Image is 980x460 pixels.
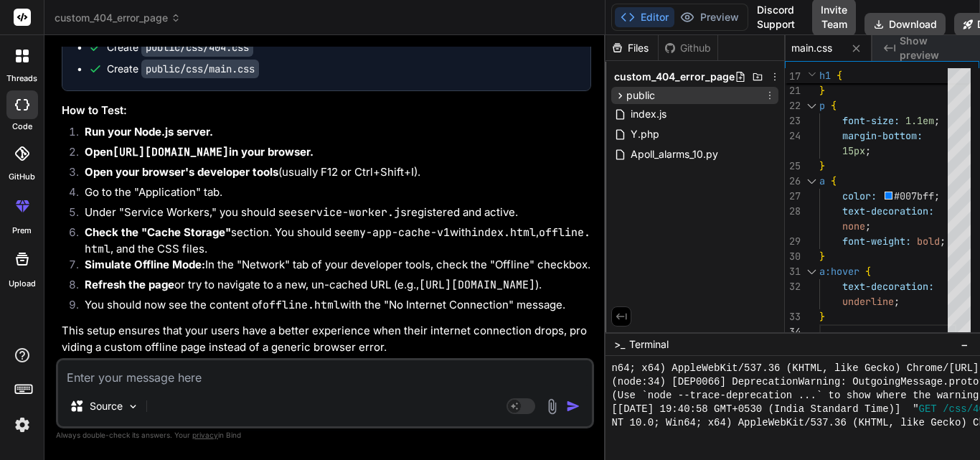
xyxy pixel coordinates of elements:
[785,69,801,84] span: 17
[659,41,717,55] div: Github
[802,174,821,189] div: Click to collapse the range.
[935,189,941,202] span: ;
[864,13,946,36] button: Download
[9,171,35,183] label: GitHub
[819,99,825,112] span: p
[842,114,900,127] span: font-size:
[785,174,801,189] div: 26
[10,413,34,437] img: settings
[85,125,213,139] strong: Run your Node.js server.
[629,337,669,352] span: Terminal
[905,114,934,127] span: 1.1em
[802,98,821,113] div: Click to collapse the range.
[900,34,969,62] span: Show preview
[842,129,923,142] span: margin-bottom:
[831,99,837,112] span: {
[626,88,655,103] span: public
[865,265,871,278] span: {
[90,399,123,413] p: Source
[263,298,340,312] code: offline.html
[56,428,594,442] p: Always double-check its answers. Your in Bind
[791,41,832,55] span: main.css
[9,278,36,290] label: Upload
[629,105,668,123] span: index.js
[895,189,935,202] span: #007bff
[62,103,591,119] h3: How to Test:
[85,278,174,291] strong: Refresh the page
[606,41,658,55] div: Files
[842,280,934,293] span: text-decoration:
[141,38,253,57] code: public/css/404.css
[785,234,801,249] div: 29
[837,69,842,82] span: {
[297,205,407,220] code: service-worker.js
[107,40,253,55] div: Create
[842,144,865,157] span: 15px
[785,204,801,219] div: 28
[785,189,801,204] div: 27
[894,295,900,308] span: ;
[615,7,674,27] button: Editor
[12,225,32,237] label: prem
[940,235,946,248] span: ;
[785,324,801,339] div: 34
[961,337,969,352] span: −
[819,69,831,82] span: h1
[958,333,971,356] button: −
[85,145,314,159] strong: Open in your browser.
[785,249,801,264] div: 30
[842,205,934,217] span: text-decoration:
[85,225,590,256] code: offline.html
[629,146,720,163] span: Apoll_alarms_10.py
[113,145,229,159] code: [URL][DOMAIN_NAME]
[819,265,859,278] span: a:hover
[842,220,865,233] span: none
[127,400,139,413] img: Pick Models
[353,225,450,240] code: my-app-cache-v1
[785,98,801,113] div: 22
[917,235,940,248] span: bold
[73,277,591,297] li: or try to navigate to a new, un-cached URL (e.g., ).
[865,144,871,157] span: ;
[802,264,821,279] div: Click to collapse the range.
[934,114,940,127] span: ;
[611,403,918,416] span: [[DATE] 19:40:58 GMT+0530 (India Standard Time)] "
[192,431,218,439] span: privacy
[842,235,911,248] span: font-weight:
[73,225,591,257] li: section. You should see with , , and the CSS files.
[819,84,825,97] span: }
[842,295,894,308] span: underline
[629,126,661,143] span: Y.php
[785,159,801,174] div: 25
[73,205,591,225] li: Under "Service Workers," you should see registered and active.
[85,258,205,271] strong: Simulate Offline Mode:
[566,399,580,413] img: icon
[831,174,837,187] span: {
[819,159,825,172] span: }
[73,164,591,184] li: (usually F12 or Ctrl+Shift+I).
[614,337,625,352] span: >_
[614,70,735,84] span: custom_404_error_page
[819,174,825,187] span: a
[544,398,560,415] img: attachment
[73,297,591,317] li: You should now see the content of with the "No Internet Connection" message.
[73,257,591,277] li: In the "Network" tab of your developer tools, check the "Offline" checkbox.
[62,323,591,355] p: This setup ensures that your users have a better experience when their internet connection drops,...
[6,72,37,85] label: threads
[107,62,259,76] div: Create
[785,279,801,294] div: 32
[785,83,801,98] div: 21
[85,165,278,179] strong: Open your browser's developer tools
[141,60,259,78] code: public/css/main.css
[819,250,825,263] span: }
[785,309,801,324] div: 33
[73,184,591,205] li: Go to the "Application" tab.
[785,264,801,279] div: 31
[819,310,825,323] span: }
[785,113,801,128] div: 23
[12,121,32,133] label: code
[85,225,231,239] strong: Check the "Cache Storage"
[842,189,877,202] span: color:
[55,11,181,25] span: custom_404_error_page
[865,220,871,233] span: ;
